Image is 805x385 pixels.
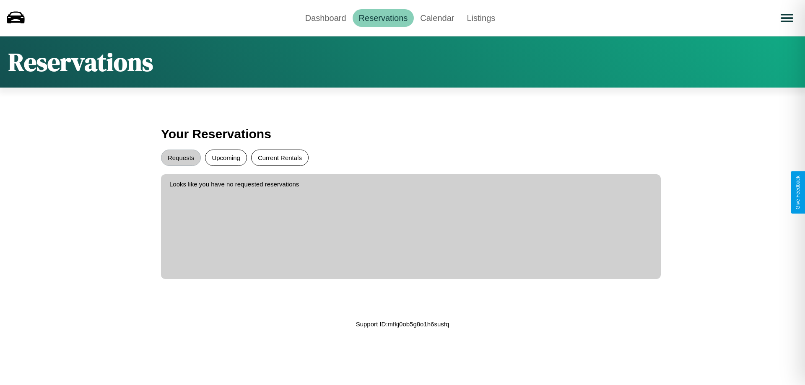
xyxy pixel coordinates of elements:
a: Listings [460,9,501,27]
h3: Your Reservations [161,123,644,145]
p: Support ID: mfkj0ob5g8o1h6susfq [356,318,449,330]
button: Upcoming [205,150,247,166]
button: Open menu [775,6,799,30]
div: Give Feedback [795,176,801,209]
p: Looks like you have no requested reservations [169,178,652,190]
h1: Reservations [8,45,153,79]
button: Requests [161,150,201,166]
a: Calendar [414,9,460,27]
a: Reservations [353,9,414,27]
button: Current Rentals [251,150,309,166]
a: Dashboard [299,9,353,27]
